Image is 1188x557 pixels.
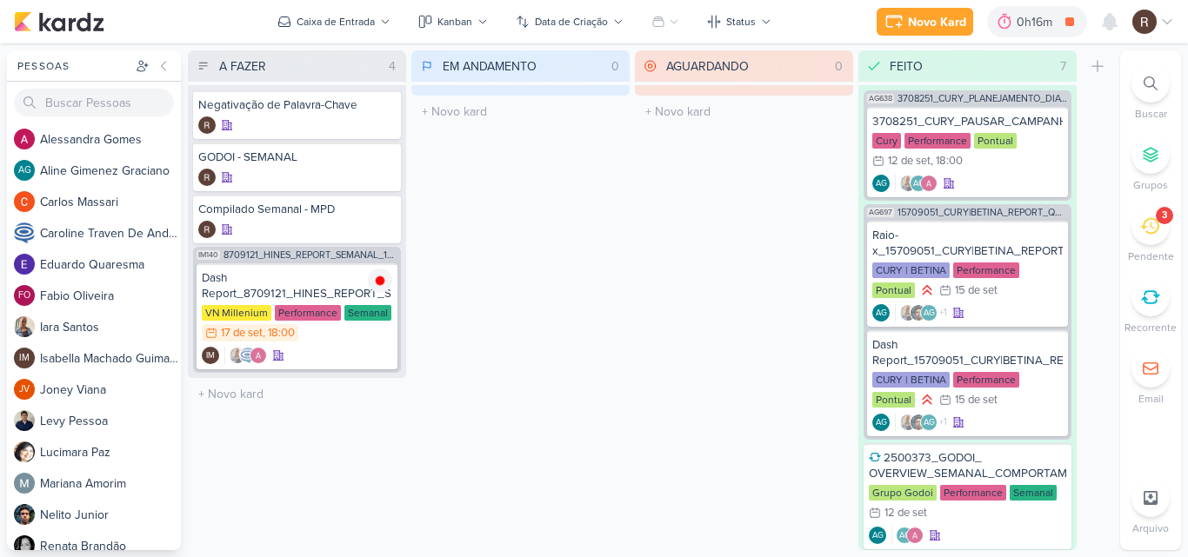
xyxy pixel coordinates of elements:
div: Aline Gimenez Graciano [869,527,886,544]
span: AG697 [867,208,894,217]
div: Semanal [1010,485,1057,501]
img: Rafael Dornelles [198,169,216,186]
img: Nelito Junior [910,414,927,431]
div: A l i n e G i m e n e z G r a c i a n o [40,162,181,180]
img: tracking [368,269,392,293]
p: JV [19,385,30,395]
div: Prioridade Alta [918,391,936,408]
img: Nelito Junior [910,304,927,322]
div: N e l i t o J u n i o r [40,506,181,524]
div: Aline Gimenez Graciano [920,414,938,431]
img: Iara Santos [899,414,917,431]
div: Performance [953,372,1019,388]
div: CURY | BETINA [872,262,950,278]
button: Novo Kard [877,8,973,36]
img: Caroline Traven De Andrade [239,347,257,364]
div: 15 de set [955,395,998,406]
div: Isabella Machado Guimarães [202,347,219,364]
div: Aline Gimenez Graciano [872,414,890,431]
img: Lucimara Paz [14,441,35,462]
img: Alessandra Gomes [14,129,35,149]
div: 0h16m [1017,13,1058,31]
div: Pessoas [14,58,132,74]
p: AG [876,419,887,428]
div: C a r l o s M a s s a r i [40,193,181,211]
div: Isabella Machado Guimarães [14,348,35,368]
input: + Novo kard [638,99,850,124]
div: I a r a S a n t o s [40,318,181,336]
img: Eduardo Quaresma [14,254,35,275]
div: J o n e y V i a n a [40,381,181,399]
div: 4 [382,57,403,76]
div: CURY | BETINA [872,372,950,388]
div: Criador(a): Aline Gimenez Graciano [872,175,890,192]
input: + Novo kard [415,99,626,124]
span: 8709121_HINES_REPORT_SEMANAL_18.09 [224,250,397,260]
div: E d u a r d o Q u a r e s m a [40,255,181,274]
div: I s a b e l l a M a c h a d o G u i m a r ã e s [40,349,181,368]
div: 7 [1053,57,1073,76]
div: Pontual [872,392,915,408]
div: Fabio Oliveira [14,285,35,306]
div: 12 de set [884,507,927,519]
div: Pontual [974,133,1017,149]
img: Nelito Junior [14,504,35,525]
span: IM140 [197,250,220,260]
div: C a r o l i n e T r a v e n D e A n d r a d e [40,224,181,242]
div: Aline Gimenez Graciano [872,304,890,322]
div: F a b i o O l i v e i r a [40,287,181,305]
div: Semanal [344,305,391,321]
div: Novo Kard [908,13,966,31]
div: 12 de set [888,156,931,167]
div: Prioridade Alta [918,282,936,299]
div: M a r i a n a A m o r i m [40,474,181,493]
div: VN Millenium [202,305,271,321]
div: A l e s s a n d r a G o m e s [40,130,181,149]
div: Criador(a): Isabella Machado Guimarães [202,347,219,364]
p: IM [19,354,30,363]
li: Ctrl + F [1120,64,1181,122]
p: Buscar [1135,106,1167,122]
div: Criador(a): Aline Gimenez Graciano [872,414,890,431]
div: , 18:00 [263,328,295,339]
input: Buscar Pessoas [14,89,174,116]
div: Aline Gimenez Graciano [872,175,890,192]
div: Negativação de Palavra-Chave [198,97,396,113]
div: Aline Gimenez Graciano [920,304,938,322]
div: Joney Viana [14,379,35,400]
span: +1 [938,415,947,429]
p: AG [876,180,887,189]
p: AG [18,166,31,176]
img: Iara Santos [899,304,917,322]
p: Email [1138,391,1164,407]
div: Cury [872,133,901,149]
div: Colaboradores: Iara Santos, Nelito Junior, Aline Gimenez Graciano, Alessandra Gomes [895,304,947,322]
img: kardz.app [14,11,104,32]
img: Iara Santos [14,316,35,337]
div: Pontual [872,282,915,298]
img: Rafael Dornelles [198,221,216,238]
div: Aline Gimenez Graciano [910,175,927,192]
p: AG [924,309,935,318]
div: 15 de set [955,285,998,296]
p: IM [206,352,215,361]
div: Raio-x_15709051_CURY|BETINA_REPORT_QUINZENAL_16.09 [872,228,1063,259]
div: 0 [828,57,850,76]
p: AG [876,309,887,318]
div: R e n a t a B r a n d ã o [40,537,181,555]
p: Recorrente [1125,320,1177,335]
div: Colaboradores: Iara Santos, Aline Gimenez Graciano, Alessandra Gomes [895,175,938,192]
div: Aline Gimenez Graciano [14,160,35,181]
span: +1 [938,306,947,320]
div: Colaboradores: Iara Santos, Nelito Junior, Aline Gimenez Graciano, Alessandra Gomes [895,414,947,431]
div: Performance [940,485,1006,501]
img: Alessandra Gomes [906,527,924,544]
p: FO [18,291,30,301]
img: Iara Santos [229,347,246,364]
div: Grupo Godoi [869,485,937,501]
div: 17 de set [221,328,263,339]
img: Rafael Dornelles [198,116,216,134]
img: Mariana Amorim [14,473,35,494]
p: AG [913,180,924,189]
div: Dash Report_8709121_HINES_REPORT_SEMANAL_18.09 [202,270,392,302]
